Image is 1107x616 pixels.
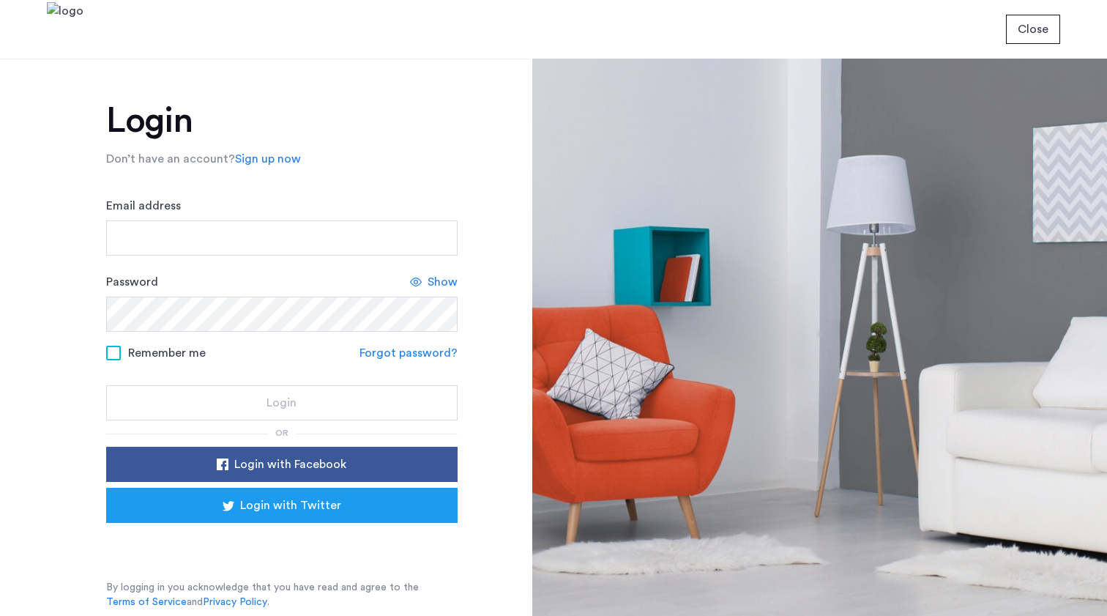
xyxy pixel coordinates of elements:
a: Terms of Service [106,595,187,609]
button: button [1006,15,1060,44]
button: button [106,488,458,523]
a: Forgot password? [359,344,458,362]
p: By logging in you acknowledge that you have read and agree to the and . [106,580,458,609]
span: Close [1018,21,1048,38]
span: Login with Twitter [240,497,341,514]
span: Show [428,273,458,291]
span: Don’t have an account? [106,153,235,165]
span: or [275,428,288,437]
button: button [106,385,458,420]
button: button [106,447,458,482]
span: Remember me [128,344,206,362]
label: Password [106,273,158,291]
img: logo [47,2,83,57]
span: Login [266,394,297,412]
span: Login with Facebook [234,456,346,473]
h1: Login [106,103,458,138]
a: Sign up now [235,150,301,168]
label: Email address [106,197,181,215]
a: Privacy Policy [203,595,267,609]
